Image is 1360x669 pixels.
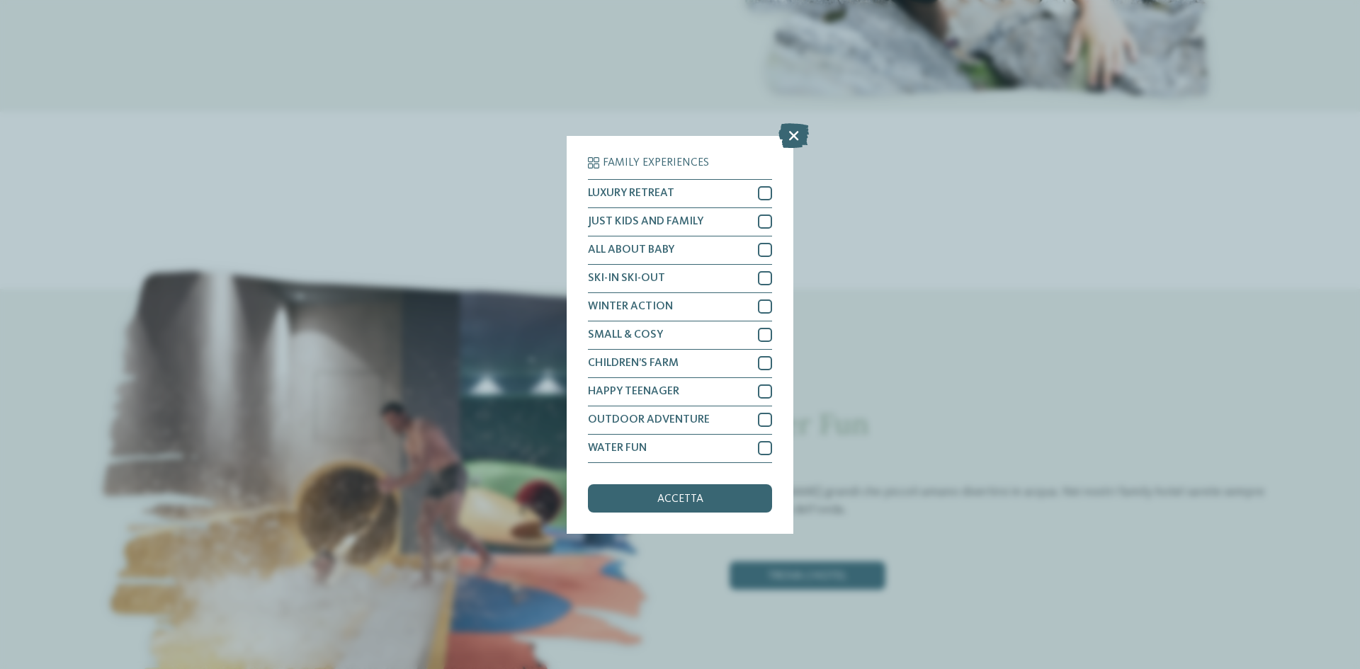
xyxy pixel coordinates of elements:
[588,244,674,256] span: ALL ABOUT BABY
[588,188,674,199] span: LUXURY RETREAT
[588,358,679,369] span: CHILDREN’S FARM
[588,216,703,227] span: JUST KIDS AND FAMILY
[588,329,663,341] span: SMALL & COSY
[588,301,673,312] span: WINTER ACTION
[588,386,679,397] span: HAPPY TEENAGER
[588,273,665,284] span: SKI-IN SKI-OUT
[588,442,647,454] span: WATER FUN
[588,414,710,425] span: OUTDOOR ADVENTURE
[657,493,703,505] span: accetta
[603,157,709,168] span: Family Experiences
